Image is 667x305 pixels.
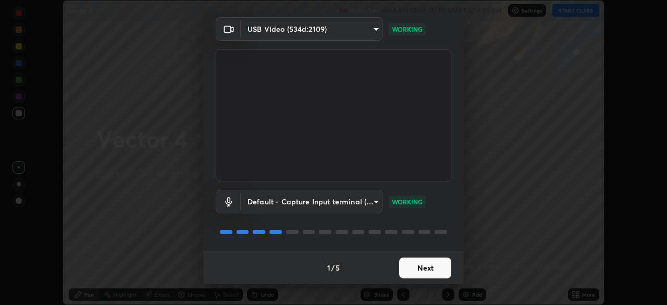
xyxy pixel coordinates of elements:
h4: 5 [336,262,340,273]
div: USB Video (534d:2109) [241,190,382,213]
p: WORKING [392,25,423,34]
h4: / [331,262,335,273]
button: Next [399,258,451,278]
div: USB Video (534d:2109) [241,17,382,41]
p: WORKING [392,197,423,206]
h4: 1 [327,262,330,273]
